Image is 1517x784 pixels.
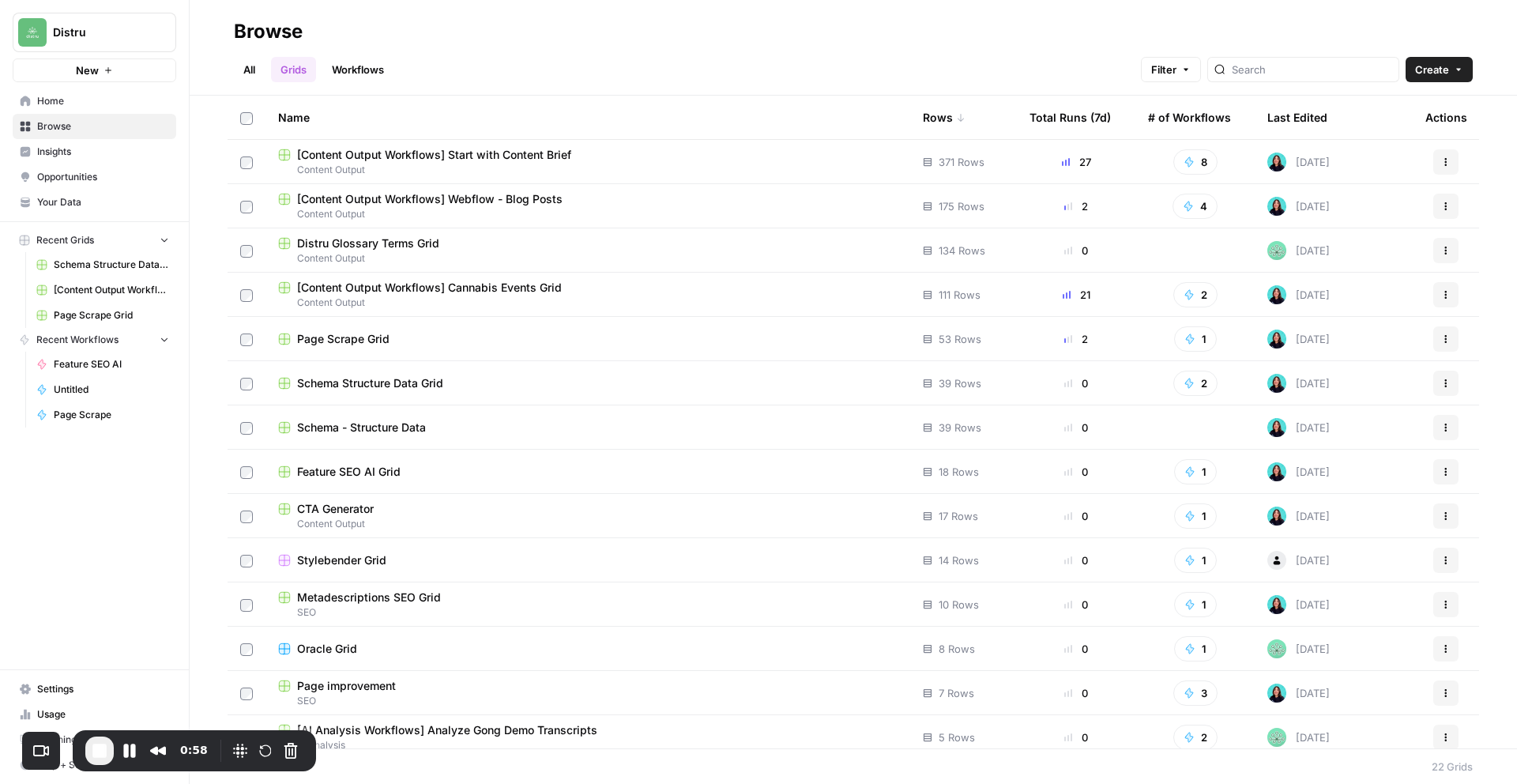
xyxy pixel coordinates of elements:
[1267,241,1286,260] img: kqqdsurqfeze7ux3i5gh2icakaiq
[278,552,898,568] a: Stylebender Grid
[234,57,265,82] a: All
[1267,462,1330,481] div: [DATE]
[1267,595,1286,614] img: jcrg0t4jfctcgxwtr4jha4uiqmre
[297,464,401,480] span: Feature SEO AI Grid
[297,590,441,605] span: Metadescriptions SEO Grid
[1267,241,1330,260] div: [DATE]
[939,464,979,480] span: 18 Rows
[37,119,169,134] span: Browse
[37,94,169,108] span: Home
[297,641,357,657] span: Oracle Grid
[1030,420,1123,435] div: 0
[13,114,176,139] a: Browse
[29,303,176,328] a: Page Scrape Grid
[1030,464,1123,480] div: 0
[1173,371,1218,396] button: 2
[1267,507,1286,526] img: jcrg0t4jfctcgxwtr4jha4uiqmre
[37,195,169,209] span: Your Data
[1030,287,1123,303] div: 21
[1030,508,1123,524] div: 0
[278,375,898,391] a: Schema Structure Data Grid
[1267,462,1286,481] img: jcrg0t4jfctcgxwtr4jha4uiqmre
[1030,729,1123,745] div: 0
[297,191,563,207] span: [Content Output Workflows] Webflow - Blog Posts
[923,96,966,139] div: Rows
[36,233,94,247] span: Recent Grids
[36,333,119,347] span: Recent Workflows
[1030,96,1111,139] div: Total Runs (7d)
[939,597,979,612] span: 10 Rows
[1148,96,1231,139] div: # of Workflows
[1174,503,1217,529] button: 1
[939,198,984,214] span: 175 Rows
[1415,62,1449,77] span: Create
[13,727,176,752] a: Learning Hub
[1267,639,1286,658] img: kqqdsurqfeze7ux3i5gh2icakaiq
[278,236,898,266] a: Distru Glossary Terms GridContent Output
[297,331,390,347] span: Page Scrape Grid
[1267,285,1330,304] div: [DATE]
[1030,331,1123,347] div: 2
[278,280,898,310] a: [Content Output Workflows] Cannabis Events GridContent Output
[37,707,169,722] span: Usage
[1030,375,1123,391] div: 0
[939,154,984,170] span: 371 Rows
[13,58,176,82] button: New
[297,147,571,163] span: [Content Output Workflows] Start with Content Brief
[1174,459,1217,484] button: 1
[278,96,898,139] div: Name
[939,243,985,258] span: 134 Rows
[37,145,169,159] span: Insights
[1267,728,1286,747] img: kqqdsurqfeze7ux3i5gh2icakaiq
[54,357,169,371] span: Feature SEO AI
[939,641,975,657] span: 8 Rows
[278,738,898,752] span: AI Analysis
[54,308,169,322] span: Page Scrape Grid
[322,57,393,82] a: Workflows
[37,682,169,696] span: Settings
[1406,57,1473,82] button: Create
[1267,330,1330,349] div: [DATE]
[1174,636,1217,661] button: 1
[1173,680,1218,706] button: 3
[939,420,981,435] span: 39 Rows
[1267,595,1330,614] div: [DATE]
[278,501,898,531] a: CTA GeneratorContent Output
[53,24,149,40] span: Distru
[1267,153,1330,171] div: [DATE]
[939,508,978,524] span: 17 Rows
[1030,243,1123,258] div: 0
[1267,197,1330,216] div: [DATE]
[278,163,898,177] span: Content Output
[278,464,898,480] a: Feature SEO AI Grid
[297,678,396,694] span: Page improvement
[13,228,176,252] button: Recent Grids
[54,258,169,272] span: Schema Structure Data Grid
[1030,641,1123,657] div: 0
[54,283,169,297] span: [Content Output Workflows] Start with Content Brief
[278,605,898,620] span: SEO
[1267,285,1286,304] img: jcrg0t4jfctcgxwtr4jha4uiqmre
[1267,551,1330,570] div: [DATE]
[29,352,176,377] a: Feature SEO AI
[278,251,898,266] span: Content Output
[297,722,597,738] span: [AI Analysis Workflows] Analyze Gong Demo Transcripts
[278,641,898,657] a: Oracle Grid
[1232,62,1392,77] input: Search
[939,331,981,347] span: 53 Rows
[76,62,99,78] span: New
[278,331,898,347] a: Page Scrape Grid
[278,722,898,752] a: [AI Analysis Workflows] Analyze Gong Demo TranscriptsAI Analysis
[1173,194,1218,219] button: 4
[939,287,981,303] span: 111 Rows
[278,694,898,708] span: SEO
[29,402,176,428] a: Page Scrape
[13,702,176,727] a: Usage
[278,191,898,221] a: [Content Output Workflows] Webflow - Blog PostsContent Output
[1151,62,1176,77] span: Filter
[1030,597,1123,612] div: 0
[54,408,169,422] span: Page Scrape
[54,383,169,397] span: Untitled
[1267,418,1330,437] div: [DATE]
[297,280,562,296] span: [Content Output Workflows] Cannabis Events Grid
